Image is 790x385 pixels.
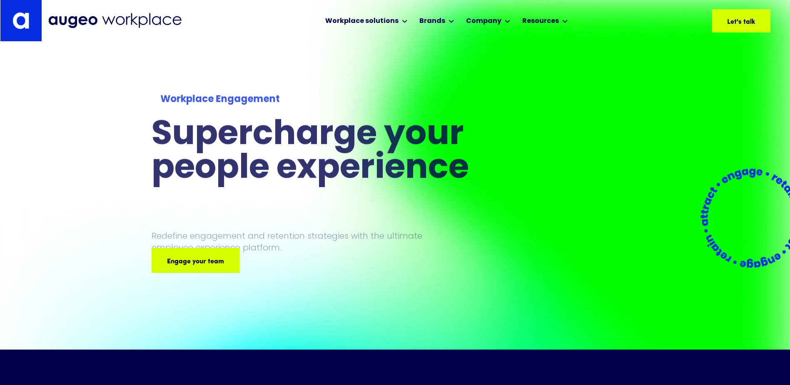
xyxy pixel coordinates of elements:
[12,12,29,29] img: Augeo's "a" monogram decorative logo in white.
[160,92,502,106] div: Workplace Engagement
[48,13,182,28] img: Augeo Workplace business unit full logo in mignight blue.
[325,16,399,26] div: Workplace solutions
[152,248,239,273] a: Engage your team
[466,16,501,26] div: Company
[152,118,511,186] h1: Supercharge your people experience
[419,16,445,26] div: Brands
[712,9,770,32] a: Let's talk
[522,16,559,26] div: Resources
[152,230,438,253] p: Redefine engagement and retention strategies with the ultimate employee experience platform.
